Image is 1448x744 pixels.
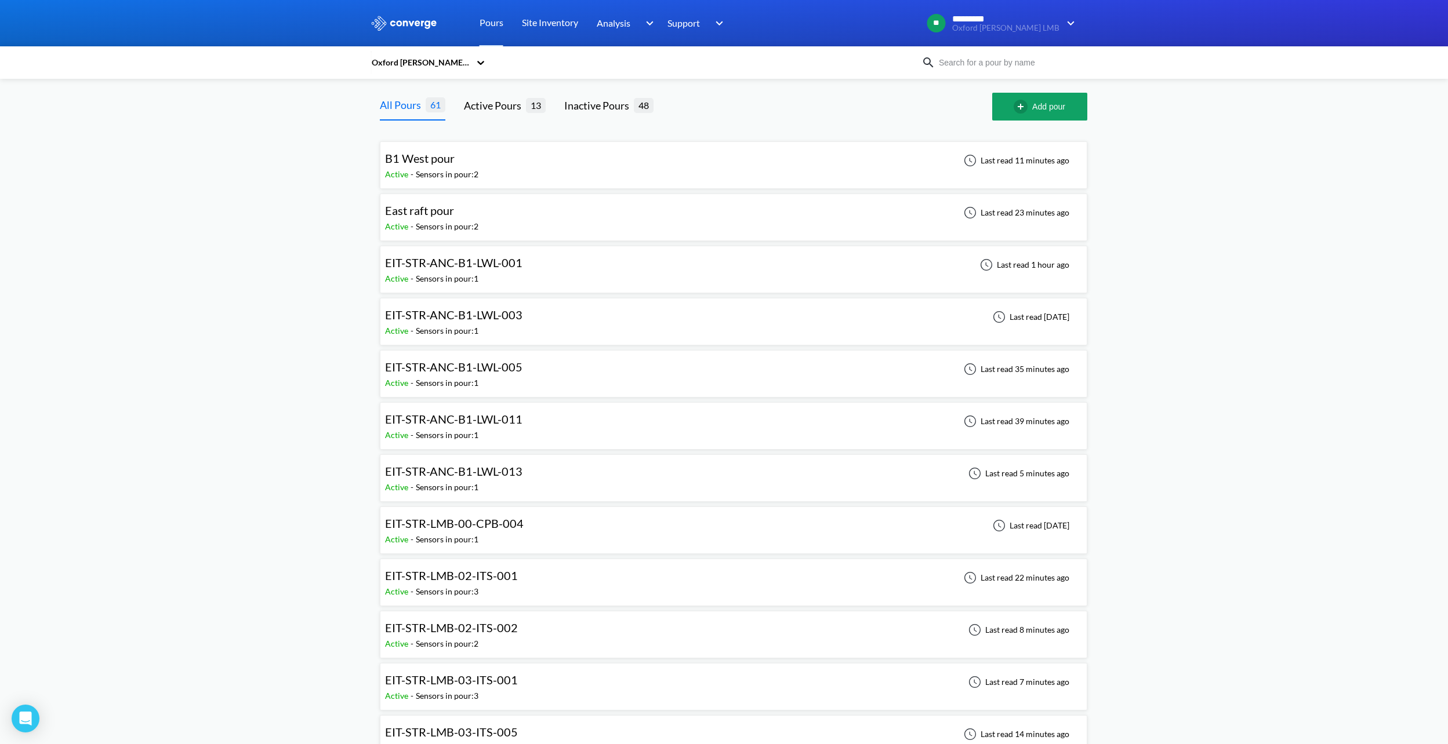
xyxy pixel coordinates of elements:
[385,482,411,492] span: Active
[957,727,1073,741] div: Last read 14 minutes ago
[385,360,522,374] span: EIT-STR-ANC-B1-LWL-005
[464,97,526,114] div: Active Pours
[380,520,1087,530] a: EIT-STR-LMB-00-CPB-004Active-Sensors in pour:1Last read [DATE]
[667,16,700,30] span: Support
[411,430,416,440] span: -
[385,534,411,544] span: Active
[957,154,1073,167] div: Last read 11 minutes ago
[380,207,1087,217] a: East raft pourActive-Sensors in pour:2Last read 23 minutes ago
[411,639,416,648] span: -
[380,155,1087,165] a: B1 West pourActive-Sensors in pour:2Last read 11 minutes ago
[708,16,727,30] img: downArrow.svg
[411,482,416,492] span: -
[12,705,39,732] div: Open Intercom Messenger
[962,675,1073,689] div: Last read 7 minutes ago
[921,56,935,70] img: icon-search.svg
[416,324,478,337] div: Sensors in pour: 1
[935,56,1076,69] input: Search for a pour by name
[385,221,411,231] span: Active
[411,326,416,335] span: -
[371,16,438,31] img: logo_ewhite.svg
[416,533,478,546] div: Sensors in pour: 1
[371,56,470,69] div: Oxford [PERSON_NAME] LMB
[416,429,478,442] div: Sensors in pour: 1
[1014,100,1032,114] img: add-circle-outline.svg
[411,273,416,283] span: -
[564,97,634,114] div: Inactive Pours
[380,97,426,113] div: All Pours
[385,412,522,426] span: EIT-STR-ANC-B1-LWL-011
[986,519,1073,533] div: Last read [DATE]
[416,481,478,494] div: Sensors in pour: 1
[380,468,1087,477] a: EIT-STR-ANC-B1-LWL-013Active-Sensors in pour:1Last read 5 minutes ago
[385,169,411,179] span: Active
[411,169,416,179] span: -
[597,16,630,30] span: Analysis
[957,206,1073,220] div: Last read 23 minutes ago
[962,623,1073,637] div: Last read 8 minutes ago
[385,568,518,582] span: EIT-STR-LMB-02-ITS-001
[380,259,1087,269] a: EIT-STR-ANC-B1-LWL-001Active-Sensors in pour:1Last read 1 hour ago
[385,308,522,322] span: EIT-STR-ANC-B1-LWL-003
[380,624,1087,634] a: EIT-STR-LMB-02-ITS-002Active-Sensors in pour:2Last read 8 minutes ago
[1059,16,1078,30] img: downArrow.svg
[385,639,411,648] span: Active
[416,690,478,702] div: Sensors in pour: 3
[380,728,1087,738] a: EIT-STR-LMB-03-ITS-005Active-Sensors in pour:3Last read 14 minutes ago
[526,98,546,112] span: 13
[380,572,1087,582] a: EIT-STR-LMB-02-ITS-001Active-Sensors in pour:3Last read 22 minutes ago
[974,258,1073,272] div: Last read 1 hour ago
[416,637,478,650] div: Sensors in pour: 2
[385,378,411,388] span: Active
[426,97,445,112] span: 61
[380,311,1087,321] a: EIT-STR-ANC-B1-LWL-003Active-Sensors in pour:1Last read [DATE]
[411,378,416,388] span: -
[385,326,411,335] span: Active
[380,363,1087,373] a: EIT-STR-ANC-B1-LWL-005Active-Sensors in pour:1Last read 35 minutes ago
[416,220,478,233] div: Sensors in pour: 2
[385,430,411,440] span: Active
[385,464,522,478] span: EIT-STR-ANC-B1-LWL-013
[411,691,416,701] span: -
[380,415,1087,425] a: EIT-STR-ANC-B1-LWL-011Active-Sensors in pour:1Last read 39 minutes ago
[385,151,455,165] span: B1 West pour
[962,466,1073,480] div: Last read 5 minutes ago
[385,203,454,217] span: East raft pour
[385,691,411,701] span: Active
[986,310,1073,324] div: Last read [DATE]
[385,256,522,269] span: EIT-STR-ANC-B1-LWL-001
[416,168,478,181] div: Sensors in pour: 2
[385,621,518,634] span: EIT-STR-LMB-02-ITS-002
[957,414,1073,428] div: Last read 39 minutes ago
[416,377,478,389] div: Sensors in pour: 1
[638,16,656,30] img: downArrow.svg
[411,586,416,596] span: -
[957,362,1073,376] div: Last read 35 minutes ago
[385,586,411,596] span: Active
[385,516,524,530] span: EIT-STR-LMB-00-CPB-004
[957,571,1073,585] div: Last read 22 minutes ago
[416,585,478,598] div: Sensors in pour: 3
[385,725,518,739] span: EIT-STR-LMB-03-ITS-005
[411,221,416,231] span: -
[992,93,1087,121] button: Add pour
[952,24,1059,32] span: Oxford [PERSON_NAME] LMB
[385,273,411,283] span: Active
[416,272,478,285] div: Sensors in pour: 1
[634,98,654,112] span: 48
[385,673,518,687] span: EIT-STR-LMB-03-ITS-001
[380,676,1087,686] a: EIT-STR-LMB-03-ITS-001Active-Sensors in pour:3Last read 7 minutes ago
[411,534,416,544] span: -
